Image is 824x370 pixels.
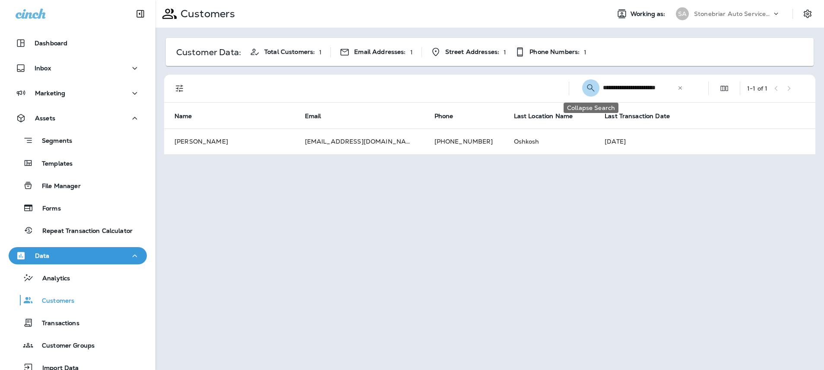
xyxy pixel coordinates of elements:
[584,49,586,56] p: 1
[434,112,465,120] span: Phone
[9,199,147,217] button: Forms
[33,160,73,168] p: Templates
[177,7,235,20] p: Customers
[9,154,147,172] button: Templates
[434,113,453,120] span: Phone
[445,48,499,56] span: Street Addresses:
[9,336,147,354] button: Customer Groups
[35,40,67,47] p: Dashboard
[514,138,539,145] span: Oshkosh
[305,113,321,120] span: Email
[34,275,70,283] p: Analytics
[9,131,147,150] button: Segments
[800,6,815,22] button: Settings
[34,205,61,213] p: Forms
[9,34,147,52] button: Dashboard
[694,10,772,17] p: Stonebriar Auto Services Group
[319,49,322,56] p: 1
[9,60,147,77] button: Inbox
[33,297,74,305] p: Customers
[514,112,584,120] span: Last Location Name
[35,115,55,122] p: Assets
[424,129,504,154] td: [PHONE_NUMBER]
[174,112,203,120] span: Name
[264,48,315,56] span: Total Customers:
[9,291,147,309] button: Customers
[9,247,147,264] button: Data
[33,182,81,191] p: File Manager
[410,49,413,56] p: 1
[9,221,147,239] button: Repeat Transaction Calculator
[164,129,295,154] td: [PERSON_NAME]
[605,113,670,120] span: Last Transaction Date
[9,85,147,102] button: Marketing
[676,7,689,20] div: SA
[631,10,667,18] span: Working as:
[9,110,147,127] button: Assets
[174,113,192,120] span: Name
[295,129,424,154] td: [EMAIL_ADDRESS][DOMAIN_NAME]
[529,48,580,56] span: Phone Numbers:
[9,314,147,332] button: Transactions
[35,252,50,259] p: Data
[594,129,815,154] td: [DATE]
[354,48,406,56] span: Email Addresses:
[35,90,65,97] p: Marketing
[33,320,79,328] p: Transactions
[582,79,599,97] button: Collapse Search
[9,269,147,287] button: Analytics
[33,342,95,350] p: Customer Groups
[35,65,51,72] p: Inbox
[504,49,506,56] p: 1
[305,112,333,120] span: Email
[564,103,618,113] div: Collapse Search
[171,80,188,97] button: Filters
[128,5,152,22] button: Collapse Sidebar
[33,137,72,146] p: Segments
[716,80,733,97] button: Edit Fields
[9,176,147,194] button: File Manager
[747,85,767,92] div: 1 - 1 of 1
[34,227,133,235] p: Repeat Transaction Calculator
[176,49,241,56] p: Customer Data:
[514,113,573,120] span: Last Location Name
[605,112,681,120] span: Last Transaction Date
